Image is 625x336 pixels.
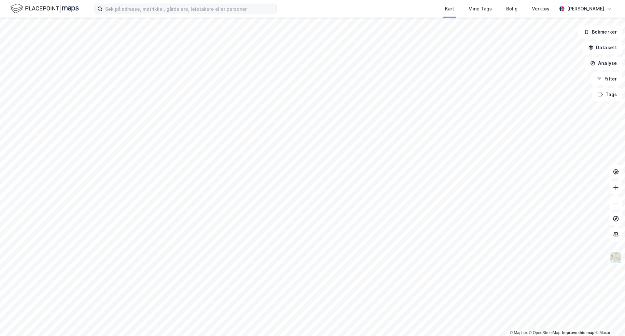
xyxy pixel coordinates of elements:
div: Bolig [506,5,518,13]
div: Kontrollprogram for chat [592,305,625,336]
img: logo.f888ab2527a4732fd821a326f86c7f29.svg [10,3,79,14]
div: Verktøy [532,5,549,13]
div: Mine Tags [468,5,492,13]
div: Kart [445,5,454,13]
div: [PERSON_NAME] [567,5,604,13]
iframe: Chat Widget [592,305,625,336]
input: Søk på adresse, matrikkel, gårdeiere, leietakere eller personer [103,4,276,14]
